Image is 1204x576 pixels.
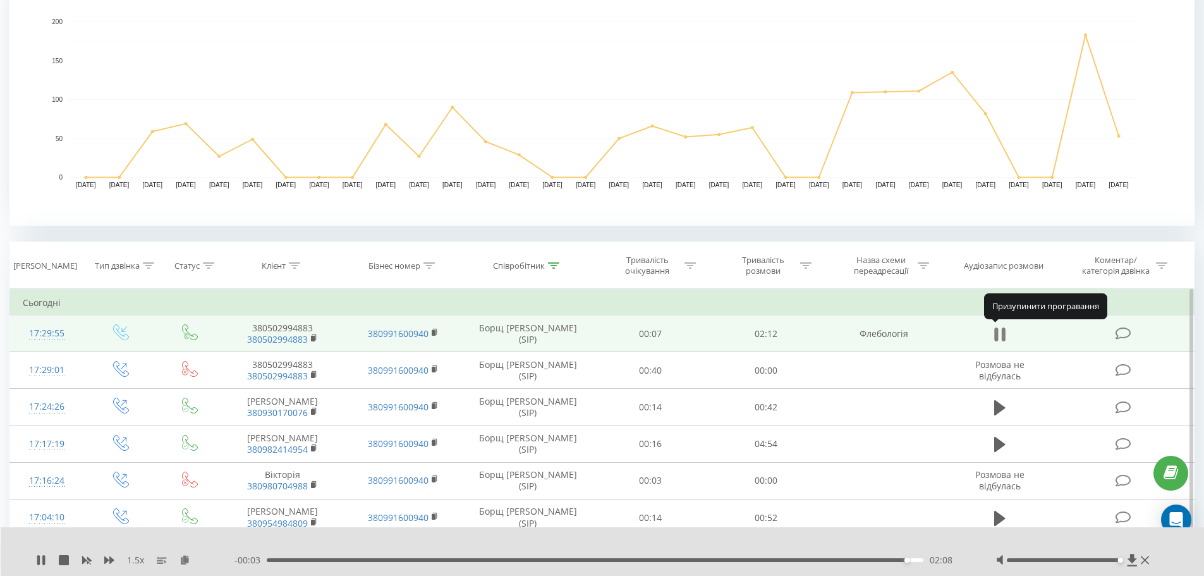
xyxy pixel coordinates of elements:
[222,389,343,426] td: [PERSON_NAME]
[247,443,308,455] a: 380982414954
[368,260,420,271] div: Бізнес номер
[1076,181,1096,188] text: [DATE]
[127,554,144,567] span: 1.5 x
[143,181,163,188] text: [DATE]
[984,293,1107,319] div: Призупинити програвання
[942,181,963,188] text: [DATE]
[676,181,696,188] text: [DATE]
[542,181,562,188] text: [DATE]
[463,462,593,499] td: Борщ [PERSON_NAME] (SIP)
[442,181,463,188] text: [DATE]
[708,499,824,536] td: 00:52
[222,462,343,499] td: Вікторія
[222,316,343,352] td: 380502994883
[1042,181,1062,188] text: [DATE]
[409,181,429,188] text: [DATE]
[109,181,130,188] text: [DATE]
[463,389,593,426] td: Борщ [PERSON_NAME] (SIP)
[875,181,896,188] text: [DATE]
[593,462,708,499] td: 00:03
[1118,558,1123,563] div: Accessibility label
[243,181,263,188] text: [DATE]
[593,352,708,389] td: 00:40
[368,474,429,486] a: 380991600940
[176,181,196,188] text: [DATE]
[56,135,63,142] text: 50
[23,395,71,419] div: 17:24:26
[23,469,71,493] div: 17:16:24
[842,181,863,188] text: [DATE]
[708,426,824,462] td: 04:54
[76,181,96,188] text: [DATE]
[642,181,662,188] text: [DATE]
[975,358,1025,382] span: Розмова не відбулась
[368,364,429,376] a: 380991600940
[23,358,71,383] div: 17:29:01
[576,181,596,188] text: [DATE]
[975,469,1025,492] span: Розмова не відбулась
[222,352,343,389] td: 380502994883
[209,181,229,188] text: [DATE]
[222,426,343,462] td: [PERSON_NAME]
[247,370,308,382] a: 380502994883
[247,480,308,492] a: 380980704988
[13,260,77,271] div: [PERSON_NAME]
[708,389,824,426] td: 00:42
[593,426,708,462] td: 00:16
[824,316,944,352] td: Флебологія
[247,333,308,345] a: 380502994883
[809,181,829,188] text: [DATE]
[368,512,429,524] a: 380991600940
[775,181,796,188] text: [DATE]
[509,181,529,188] text: [DATE]
[729,255,797,276] div: Тривалість розмови
[493,260,545,271] div: Співробітник
[964,260,1043,271] div: Аудіозапис розмови
[1109,181,1129,188] text: [DATE]
[10,290,1195,316] td: Сьогодні
[708,352,824,389] td: 00:00
[52,96,63,103] text: 100
[262,260,286,271] div: Клієнт
[52,58,63,64] text: 150
[1009,181,1029,188] text: [DATE]
[930,554,952,567] span: 02:08
[52,18,63,25] text: 200
[609,181,629,188] text: [DATE]
[1161,505,1191,535] div: Open Intercom Messenger
[59,174,63,181] text: 0
[593,389,708,426] td: 00:14
[368,328,429,340] a: 380991600940
[234,554,267,567] span: - 00:03
[976,181,996,188] text: [DATE]
[23,432,71,457] div: 17:17:19
[476,181,496,188] text: [DATE]
[23,321,71,346] div: 17:29:55
[247,517,308,529] a: 380954984809
[709,181,729,188] text: [DATE]
[463,316,593,352] td: Борщ [PERSON_NAME] (SIP)
[847,255,915,276] div: Назва схеми переадресації
[376,181,396,188] text: [DATE]
[368,438,429,450] a: 380991600940
[174,260,200,271] div: Статус
[742,181,762,188] text: [DATE]
[463,352,593,389] td: Борщ [PERSON_NAME] (SIP)
[708,316,824,352] td: 02:12
[1079,255,1153,276] div: Коментар/категорія дзвінка
[368,401,429,413] a: 380991600940
[593,316,708,352] td: 00:07
[23,505,71,530] div: 17:04:10
[904,558,909,563] div: Accessibility label
[463,426,593,462] td: Борщ [PERSON_NAME] (SIP)
[343,181,363,188] text: [DATE]
[909,181,929,188] text: [DATE]
[309,181,329,188] text: [DATE]
[276,181,296,188] text: [DATE]
[95,260,140,271] div: Тип дзвінка
[222,499,343,536] td: [PERSON_NAME]
[708,462,824,499] td: 00:00
[247,407,308,419] a: 380930170076
[593,499,708,536] td: 00:14
[614,255,681,276] div: Тривалість очікування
